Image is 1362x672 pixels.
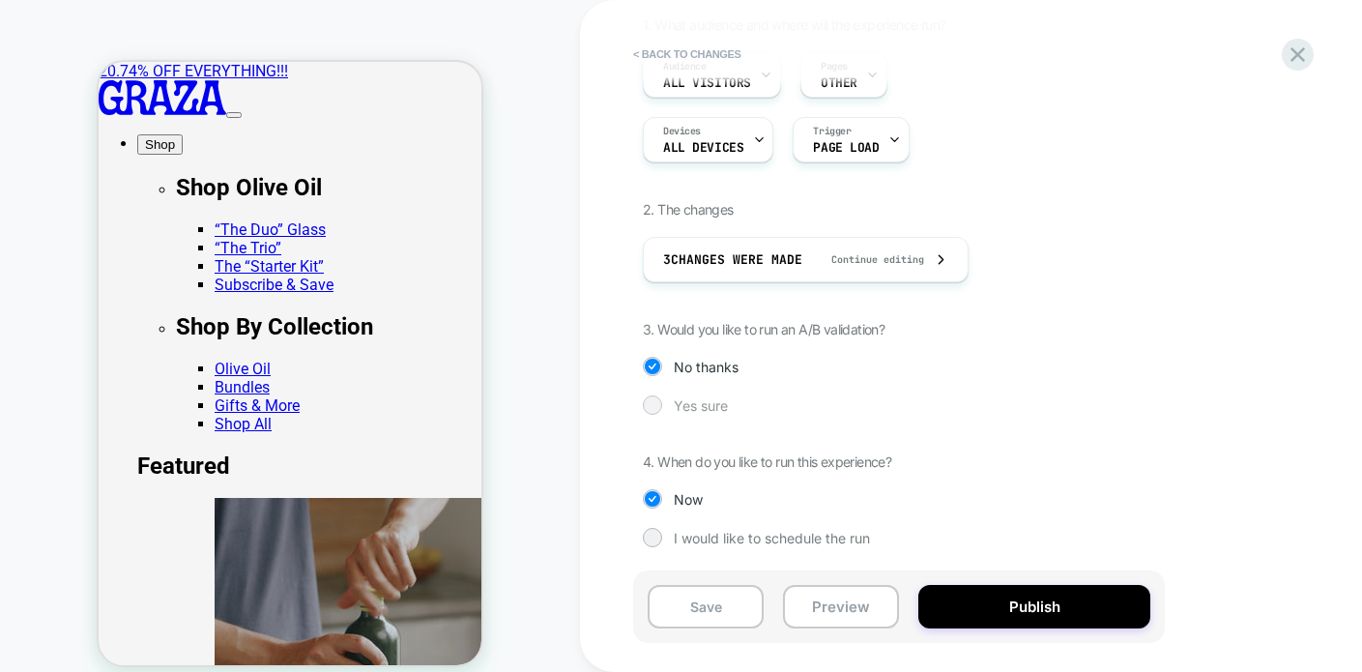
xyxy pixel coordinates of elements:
a: Bundles [116,316,171,335]
a: “The Trio” [116,177,183,195]
span: No thanks [674,359,739,375]
a: Shop All [116,353,173,371]
a: Subscribe & Save [116,214,235,232]
span: I would like to schedule the run [674,530,870,546]
button: Shop [39,73,84,93]
a: Olive Oil [116,298,172,316]
span: Page Load [813,141,879,155]
span: Now [674,491,703,508]
h2: Shop By Collection [77,251,383,278]
span: OTHER [821,76,857,90]
span: Yes sure [674,397,728,414]
button: Save [648,585,764,628]
span: All Visitors [663,76,751,90]
span: 3 Changes were made [663,251,802,268]
span: Devices [663,125,701,138]
h2: Featured [39,391,383,418]
button: Toggle Navigation Menu [128,50,143,56]
a: The “Starter Kit” [116,195,225,214]
h2: Shop Olive Oil [77,112,383,139]
span: ALL DEVICES [663,141,743,155]
span: 3. Would you like to run an A/B validation? [643,321,884,337]
span: 1. What audience and where will the experience run? [643,16,945,33]
a: Gifts & More [116,335,201,353]
span: Continue editing [812,253,924,266]
span: Trigger [813,125,851,138]
span: 2. The changes [643,201,734,218]
button: Preview [783,585,899,628]
span: 4. When do you like to run this experience? [643,453,891,470]
button: Publish [918,585,1150,628]
a: “The Duo” Glass [116,159,227,177]
button: < Back to changes [623,39,751,70]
